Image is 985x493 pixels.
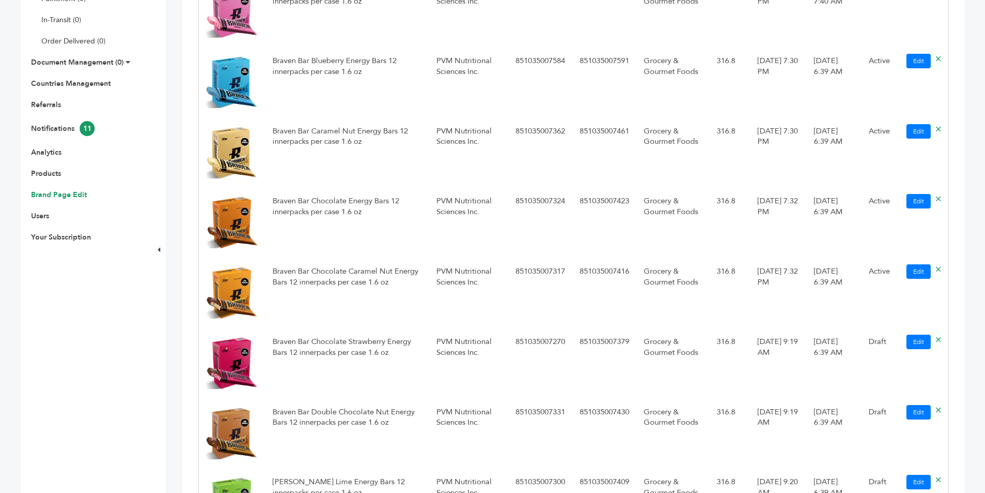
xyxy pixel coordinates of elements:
a: Referrals [31,100,61,110]
td: Active [861,259,899,330]
td: Braven Bar Chocolate Energy Bars 12 innerpacks per case 1.6 oz [265,189,429,259]
td: Active [861,49,899,119]
td: [DATE] 6:39 AM [807,119,861,189]
td: Braven Bar Blueberry Energy Bars 12 innerpacks per case 1.6 oz [265,49,429,119]
td: 851035007324 [508,189,572,259]
td: PVM Nutritional Sciences Inc. [429,259,508,330]
a: Edit [906,335,931,349]
td: PVM Nutritional Sciences Inc. [429,330,508,400]
td: 851035007270 [508,330,572,400]
td: Grocery & Gourmet Foods [637,119,710,189]
a: Edit [906,264,931,279]
td: PVM Nutritional Sciences Inc. [429,49,508,119]
td: [DATE] 6:39 AM [807,259,861,330]
td: [DATE] 7:32 PM [750,259,807,330]
td: 851035007379 [572,330,637,400]
a: Order Delivered (0) [41,36,105,46]
td: 316.8 [709,189,750,259]
a: Edit [906,475,931,489]
td: [DATE] 9:19 AM [750,330,807,400]
td: Grocery & Gourmet Foods [637,400,710,470]
td: [DATE] 7:30 PM [750,119,807,189]
img: No Image [206,267,258,319]
td: 316.8 [709,49,750,119]
td: PVM Nutritional Sciences Inc. [429,119,508,189]
a: Brand Page Edit [31,190,87,200]
td: 851035007461 [572,119,637,189]
td: Active [861,119,899,189]
td: Active [861,189,899,259]
td: 851035007584 [508,49,572,119]
td: Braven Bar Double Chocolate Nut Energy Bars 12 innerpacks per case 1.6 oz [265,400,429,470]
a: Countries Management [31,79,111,88]
td: Braven Bar Caramel Nut Energy Bars 12 innerpacks per case 1.6 oz [265,119,429,189]
a: Edit [906,54,931,68]
td: [DATE] 6:39 AM [807,400,861,470]
a: Products [31,169,61,178]
a: Analytics [31,147,62,157]
span: 11 [80,121,95,136]
td: 851035007362 [508,119,572,189]
td: [DATE] 6:39 AM [807,49,861,119]
td: 851035007423 [572,189,637,259]
a: Document Management (0) [31,57,124,67]
td: Draft [861,400,899,470]
td: 316.8 [709,119,750,189]
td: 316.8 [709,259,750,330]
td: [DATE] 6:39 AM [807,330,861,400]
td: Braven Bar Chocolate Strawberry Energy Bars 12 innerpacks per case 1.6 oz [265,330,429,400]
a: Edit [906,194,931,208]
td: 851035007317 [508,259,572,330]
a: Notifications11 [31,124,95,133]
td: Draft [861,330,899,400]
a: Edit [906,405,931,420]
td: [DATE] 7:30 PM [750,49,807,119]
img: No Image [206,127,258,178]
td: 316.8 [709,330,750,400]
a: Edit [906,124,931,139]
td: 851035007430 [572,400,637,470]
td: Grocery & Gourmet Foods [637,189,710,259]
td: 851035007591 [572,49,637,119]
td: 851035007331 [508,400,572,470]
a: Your Subscription [31,232,91,242]
img: No Image [206,337,258,389]
a: Users [31,211,49,221]
td: Grocery & Gourmet Foods [637,49,710,119]
td: Grocery & Gourmet Foods [637,259,710,330]
td: 316.8 [709,400,750,470]
img: No Image [206,197,258,248]
td: PVM Nutritional Sciences Inc. [429,400,508,470]
img: No Image [206,56,258,108]
td: PVM Nutritional Sciences Inc. [429,189,508,259]
td: [DATE] 9:19 AM [750,400,807,470]
td: Grocery & Gourmet Foods [637,330,710,400]
a: In-Transit (0) [41,15,81,25]
td: [DATE] 7:32 PM [750,189,807,259]
img: No Image [206,408,258,459]
td: Braven Bar Chocolate Caramel Nut Energy Bars 12 innerpacks per case 1.6 oz [265,259,429,330]
td: [DATE] 6:39 AM [807,189,861,259]
td: 851035007416 [572,259,637,330]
